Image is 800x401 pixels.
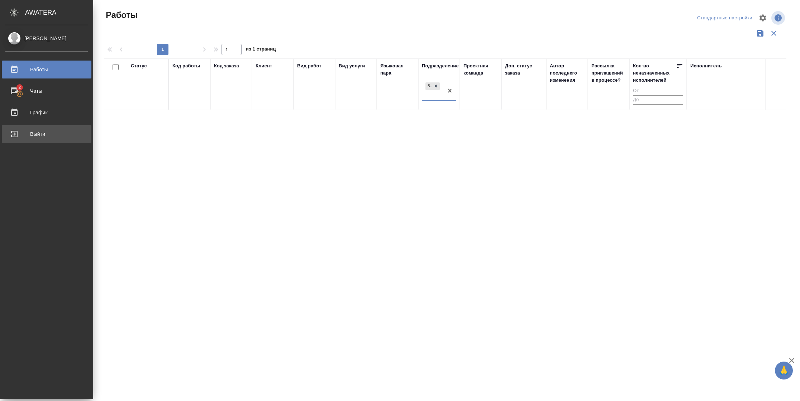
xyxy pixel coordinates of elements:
div: Языковая пара [380,62,415,77]
span: Посмотреть информацию [771,11,786,25]
button: 🙏 [775,362,793,379]
div: Верстки и дизайна [425,82,432,90]
a: Работы [2,61,91,78]
div: Вид работ [297,62,322,70]
button: Сохранить фильтры [753,27,767,40]
div: Вид услуги [339,62,365,70]
span: Работы [104,9,138,21]
input: До [633,95,683,104]
span: Настроить таблицу [754,9,771,27]
div: Исполнитель [690,62,722,70]
div: Автор последнего изменения [550,62,584,84]
div: Выйти [5,129,88,139]
div: Код работы [172,62,200,70]
input: От [633,87,683,96]
div: split button [695,13,754,24]
div: Кол-во неназначенных исполнителей [633,62,676,84]
div: AWATERA [25,5,93,20]
a: График [2,104,91,121]
button: Сбросить фильтры [767,27,781,40]
div: [PERSON_NAME] [5,34,88,42]
div: Чаты [5,86,88,96]
a: 2Чаты [2,82,91,100]
div: Клиент [256,62,272,70]
span: 🙏 [778,363,790,378]
div: Верстки и дизайна [425,82,441,91]
span: из 1 страниц [246,45,276,55]
div: Статус [131,62,147,70]
div: Рассылка приглашений в процессе? [591,62,626,84]
div: Доп. статус заказа [505,62,543,77]
div: Проектная команда [463,62,498,77]
div: Код заказа [214,62,239,70]
div: Подразделение [422,62,459,70]
a: Выйти [2,125,91,143]
span: 2 [14,84,25,91]
div: График [5,107,88,118]
div: Работы [5,64,88,75]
